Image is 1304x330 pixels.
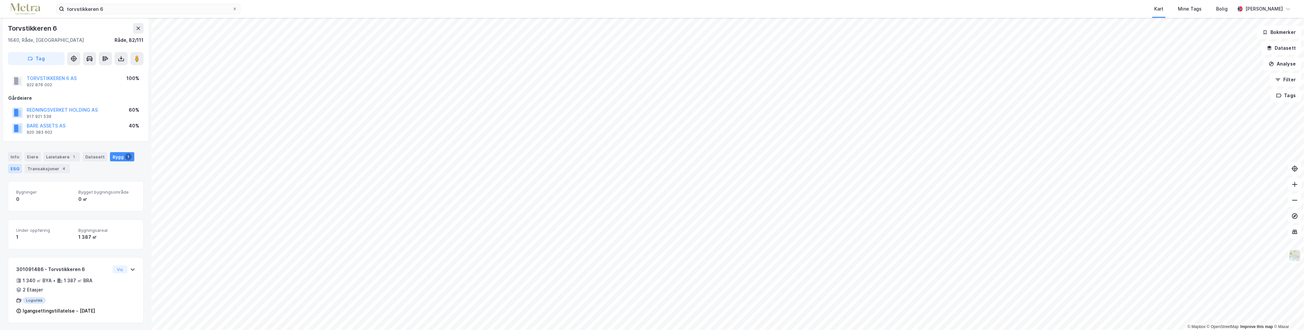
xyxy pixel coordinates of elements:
[23,286,43,294] div: 2 Etasjer
[1289,249,1301,262] img: Z
[125,153,132,160] div: 1
[25,164,70,173] div: Transaksjoner
[53,278,56,283] div: •
[8,164,22,173] div: ESG
[1216,5,1228,13] div: Bolig
[64,277,93,285] div: 1 387 ㎡ BRA
[1263,57,1301,70] button: Analyse
[16,189,73,195] span: Bygninger
[1240,324,1273,329] a: Improve this map
[1178,5,1202,13] div: Mine Tags
[83,152,107,161] div: Datasett
[129,122,139,130] div: 40%
[126,74,139,82] div: 100%
[8,152,22,161] div: Info
[23,307,95,315] div: Igangsettingstillatelse - [DATE]
[115,36,144,44] div: Råde, 82/111
[129,106,139,114] div: 60%
[1271,298,1304,330] iframe: Chat Widget
[43,152,80,161] div: Leietakere
[16,233,73,241] div: 1
[113,265,127,273] button: Vis
[1261,41,1301,55] button: Datasett
[16,265,110,273] div: 301091486 - Torvstikkeren 6
[1154,5,1163,13] div: Kart
[1271,298,1304,330] div: Kontrollprogram for chat
[1270,73,1301,86] button: Filter
[8,94,143,102] div: Gårdeiere
[1207,324,1239,329] a: OpenStreetMap
[78,228,135,233] span: Bygningsareal
[24,152,41,161] div: Eiere
[110,152,134,161] div: Bygg
[27,82,52,88] div: 922 876 002
[71,153,77,160] div: 1
[1245,5,1283,13] div: [PERSON_NAME]
[64,4,232,14] input: Søk på adresse, matrikkel, gårdeiere, leietakere eller personer
[8,36,84,44] div: 1640, Råde, [GEOGRAPHIC_DATA]
[8,52,65,65] button: Tag
[23,277,52,285] div: 1 340 ㎡ BYA
[11,3,40,15] img: metra-logo.256734c3b2bbffee19d4.png
[8,23,58,34] div: Torvstikkeren 6
[16,228,73,233] span: Under oppføring
[27,130,52,135] div: 920 383 602
[78,189,135,195] span: Bygget bygningsområde
[27,114,51,119] div: 917 921 539
[1187,324,1206,329] a: Mapbox
[78,233,135,241] div: 1 387 ㎡
[16,195,73,203] div: 0
[1257,26,1301,39] button: Bokmerker
[78,195,135,203] div: 0 ㎡
[61,165,67,172] div: 4
[1271,89,1301,102] button: Tags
